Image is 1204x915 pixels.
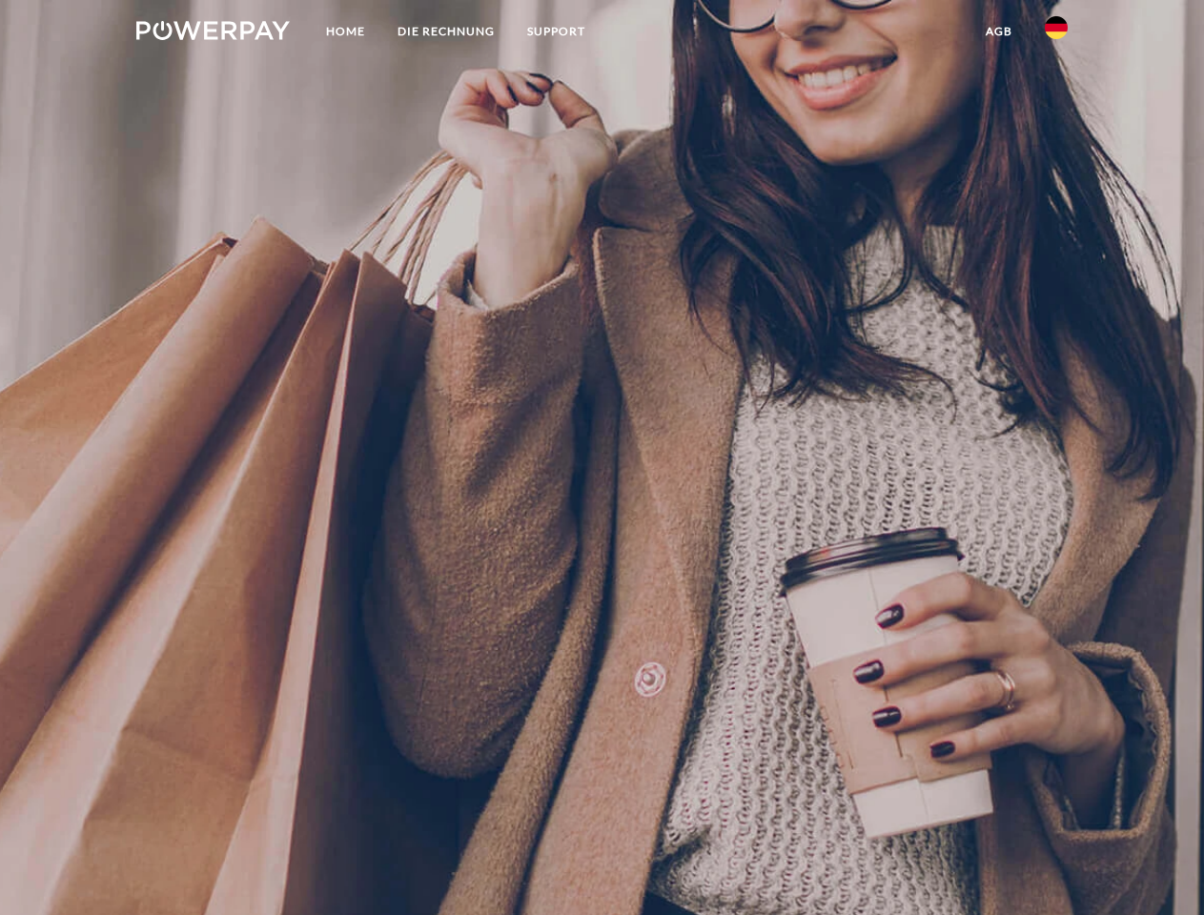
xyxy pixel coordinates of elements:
[381,14,511,49] a: DIE RECHNUNG
[511,14,602,49] a: SUPPORT
[136,21,290,40] img: logo-powerpay-white.svg
[969,14,1029,49] a: agb
[310,14,381,49] a: Home
[1045,16,1068,39] img: de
